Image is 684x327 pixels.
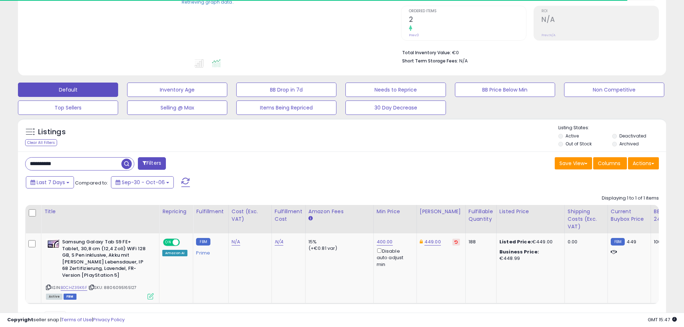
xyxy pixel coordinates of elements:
[138,157,166,170] button: Filters
[179,239,190,246] span: OFF
[654,208,680,223] div: BB Share 24h.
[598,160,620,167] span: Columns
[308,208,371,215] div: Amazon Fees
[26,176,74,188] button: Last 7 Days
[18,83,118,97] button: Default
[232,208,269,223] div: Cost (Exc. VAT)
[196,247,223,256] div: Prime
[469,208,493,223] div: Fulfillable Quantity
[568,239,602,245] div: 0.00
[459,57,468,64] span: N/A
[162,250,187,256] div: Amazon AI
[196,208,225,215] div: Fulfillment
[611,208,648,223] div: Current Buybox Price
[308,215,313,222] small: Amazon Fees.
[7,317,125,323] div: seller snap | |
[424,238,441,246] a: 449.00
[402,50,451,56] b: Total Inventory Value:
[46,239,154,299] div: ASIN:
[44,208,156,215] div: Title
[62,239,149,280] b: Samsung Galaxy Tab S9 FE+ Tablet, 30,8 cm (12,4 Zoll) WiFi 128 GB, S Pen inklusive, Akku mit [PER...
[93,316,125,323] a: Privacy Policy
[236,83,336,97] button: BB Drop in 7d
[499,248,539,255] b: Business Price:
[541,9,659,13] span: ROI
[308,245,368,252] div: (+€0.81 var)
[127,83,227,97] button: Inventory Age
[499,239,559,245] div: €449.00
[111,176,174,188] button: Sep-30 - Oct-06
[308,239,368,245] div: 15%
[64,294,76,300] span: FBM
[564,83,664,97] button: Non Competitive
[75,179,108,186] span: Compared to:
[377,238,393,246] a: 400.00
[566,141,592,147] label: Out of Stock
[469,239,491,245] div: 188
[61,316,92,323] a: Terms of Use
[236,101,336,115] button: Items Being Repriced
[555,157,592,169] button: Save View
[7,316,33,323] strong: Copyright
[499,208,562,215] div: Listed Price
[46,294,62,300] span: All listings currently available for purchase on Amazon
[377,208,414,215] div: Min Price
[619,133,646,139] label: Deactivated
[619,141,639,147] label: Archived
[593,157,627,169] button: Columns
[499,238,532,245] b: Listed Price:
[275,238,283,246] a: N/A
[566,133,579,139] label: Active
[18,101,118,115] button: Top Sellers
[61,285,87,291] a: B0CHZ39K6F
[402,58,458,64] b: Short Term Storage Fees:
[164,239,173,246] span: ON
[402,48,653,56] li: €0
[232,238,240,246] a: N/A
[409,9,526,13] span: Ordered Items
[627,238,636,245] span: 449
[377,247,411,268] div: Disable auto adjust min
[25,139,57,146] div: Clear All Filters
[420,208,462,215] div: [PERSON_NAME]
[46,239,60,248] img: 31NYbmOakzL._SL40_.jpg
[275,208,302,223] div: Fulfillment Cost
[38,127,66,137] h5: Listings
[628,157,659,169] button: Actions
[409,15,526,25] h2: 2
[654,239,678,245] div: 100%
[602,195,659,202] div: Displaying 1 to 1 of 1 items
[127,101,227,115] button: Selling @ Max
[409,33,419,37] small: Prev: 0
[541,33,555,37] small: Prev: N/A
[499,249,559,262] div: €448.99
[196,238,210,246] small: FBM
[568,208,605,230] div: Shipping Costs (Exc. VAT)
[37,179,65,186] span: Last 7 Days
[122,179,165,186] span: Sep-30 - Oct-06
[611,238,625,246] small: FBM
[88,285,136,290] span: | SKU: 8806095165127
[162,208,190,215] div: Repricing
[648,316,677,323] span: 2025-10-14 15:47 GMT
[455,83,555,97] button: BB Price Below Min
[541,15,659,25] h2: N/A
[558,125,666,131] p: Listing States:
[345,101,446,115] button: 30 Day Decrease
[345,83,446,97] button: Needs to Reprice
